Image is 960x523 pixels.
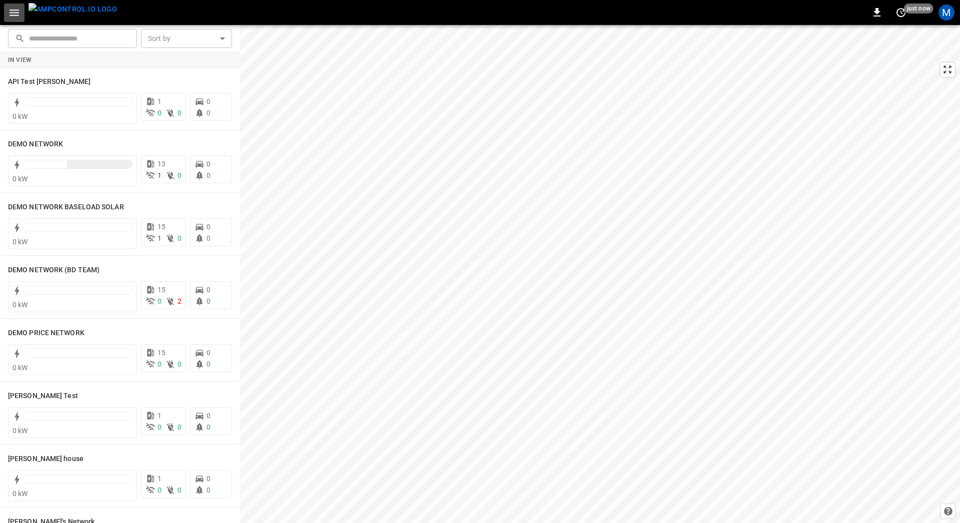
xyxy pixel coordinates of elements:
[177,109,181,117] span: 0
[8,139,63,150] h6: DEMO NETWORK
[157,286,165,294] span: 15
[206,234,210,242] span: 0
[157,297,161,305] span: 0
[8,391,78,402] h6: Gauthami Test
[8,76,90,87] h6: API Test Jonas
[157,486,161,494] span: 0
[157,360,161,368] span: 0
[206,360,210,368] span: 0
[206,109,210,117] span: 0
[893,4,909,20] button: set refresh interval
[206,286,210,294] span: 0
[8,202,124,213] h6: DEMO NETWORK BASELOAD SOLAR
[157,97,161,105] span: 1
[8,328,84,339] h6: DEMO PRICE NETWORK
[177,234,181,242] span: 0
[206,486,210,494] span: 0
[12,238,28,246] span: 0 kW
[206,97,210,105] span: 0
[12,175,28,183] span: 0 kW
[12,427,28,435] span: 0 kW
[206,223,210,231] span: 0
[157,423,161,431] span: 0
[8,454,83,465] h6: Rayman's house
[12,301,28,309] span: 0 kW
[157,349,165,357] span: 15
[157,160,165,168] span: 13
[12,112,28,120] span: 0 kW
[240,25,960,523] canvas: Map
[206,160,210,168] span: 0
[904,3,933,13] span: just now
[177,297,181,305] span: 2
[12,490,28,498] span: 0 kW
[157,412,161,420] span: 1
[157,171,161,179] span: 1
[8,56,32,63] strong: In View
[206,423,210,431] span: 0
[206,475,210,483] span: 0
[157,109,161,117] span: 0
[8,265,99,276] h6: DEMO NETWORK (BD TEAM)
[177,360,181,368] span: 0
[177,486,181,494] span: 0
[177,171,181,179] span: 0
[206,171,210,179] span: 0
[157,234,161,242] span: 1
[206,297,210,305] span: 0
[157,223,165,231] span: 15
[206,349,210,357] span: 0
[938,4,954,20] div: profile-icon
[12,364,28,372] span: 0 kW
[177,423,181,431] span: 0
[157,475,161,483] span: 1
[206,412,210,420] span: 0
[28,3,117,15] img: ampcontrol.io logo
